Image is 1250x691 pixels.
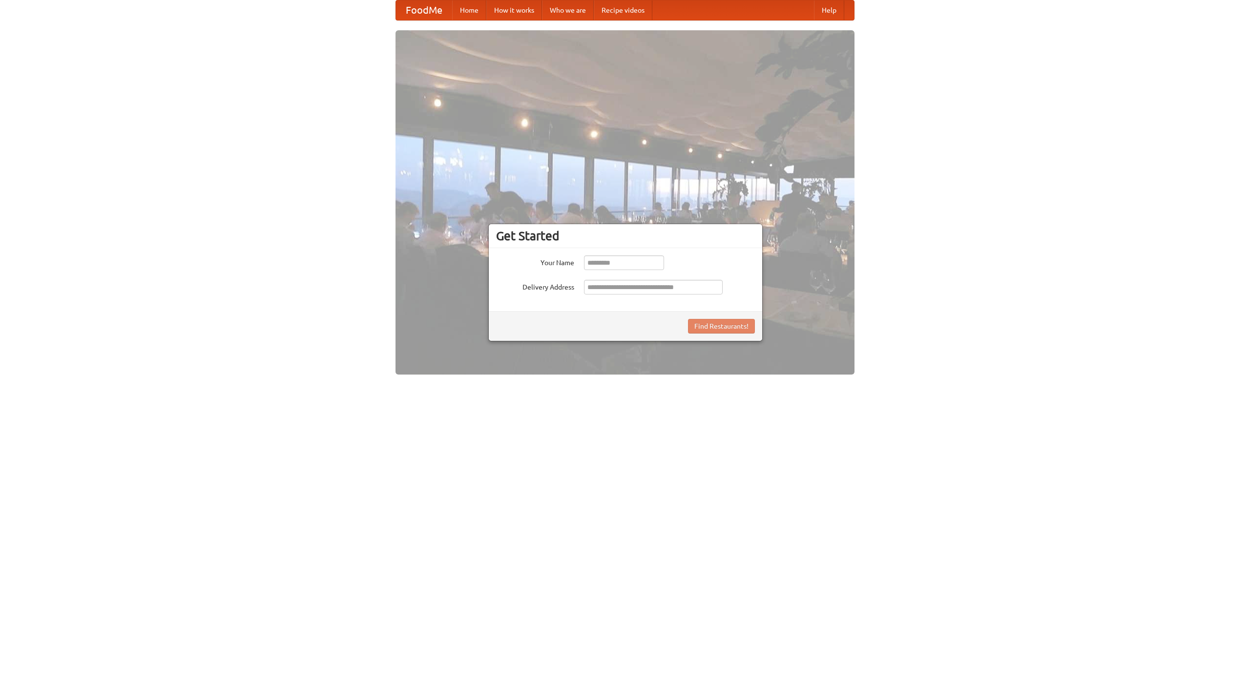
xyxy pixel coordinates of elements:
a: FoodMe [396,0,452,20]
button: Find Restaurants! [688,319,755,334]
h3: Get Started [496,229,755,243]
a: Who we are [542,0,594,20]
label: Delivery Address [496,280,574,292]
a: Home [452,0,486,20]
a: How it works [486,0,542,20]
label: Your Name [496,255,574,268]
a: Recipe videos [594,0,652,20]
a: Help [814,0,844,20]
